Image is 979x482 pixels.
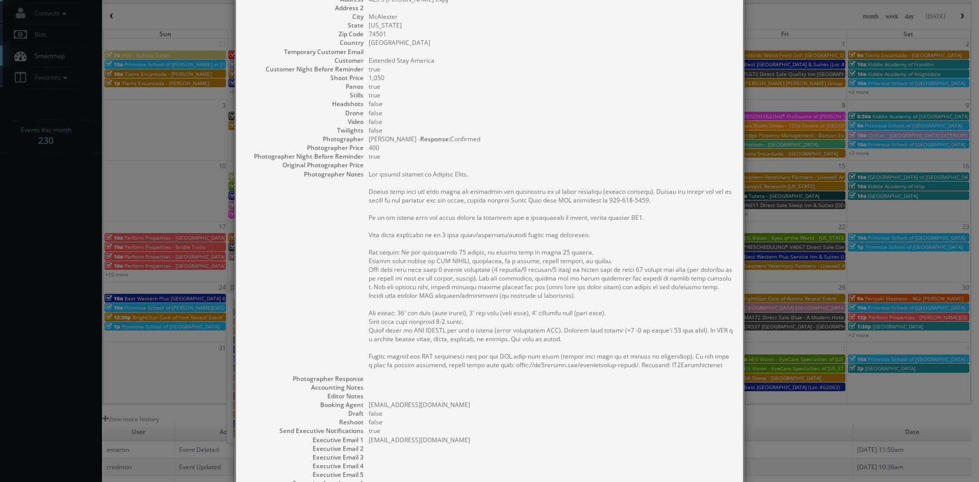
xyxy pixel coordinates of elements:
dt: Accounting Notes [246,383,364,392]
dd: true [369,91,733,99]
dt: State [246,21,364,30]
dt: Editor Notes [246,392,364,400]
dt: Send Executive Notifications [246,426,364,435]
dd: [EMAIL_ADDRESS][DOMAIN_NAME] [369,400,733,409]
dt: Panos [246,82,364,91]
dt: Video [246,117,364,126]
dd: true [369,152,733,161]
dt: Twilights [246,126,364,135]
dt: Zip Code [246,30,364,38]
dd: [PERSON_NAME] - Confirmed [369,135,733,143]
dt: Customer [246,56,364,65]
dd: true [369,426,733,435]
dd: [EMAIL_ADDRESS][DOMAIN_NAME] [369,436,733,444]
dt: Executive Email 2 [246,444,364,453]
dd: 1,050 [369,73,733,82]
dt: Country [246,38,364,47]
dd: McAlester [369,12,733,21]
dd: false [369,99,733,108]
dt: Drone [246,109,364,117]
dt: Photographer Notes [246,170,364,179]
dd: false [369,109,733,117]
dd: 74501 [369,30,733,38]
dt: Photographer Response [246,374,364,383]
dd: 400 [369,143,733,152]
dd: true [369,82,733,91]
dt: Reshoot [246,418,364,426]
dt: Original Photographer Price [246,161,364,169]
dt: City [246,12,364,21]
dd: false [369,126,733,135]
dt: Stills [246,91,364,99]
dt: Booking Agent [246,400,364,409]
dt: Customer Night Before Reminder [246,65,364,73]
dd: Extended Stay America [369,56,733,65]
dt: Draft [246,409,364,418]
dd: [GEOGRAPHIC_DATA] [369,38,733,47]
dt: Executive Email 5 [246,470,364,479]
dt: Temporary Customer Email [246,47,364,56]
dd: false [369,117,733,126]
dt: Executive Email 4 [246,462,364,470]
dd: false [369,409,733,418]
b: Response: [420,135,450,143]
dt: Shoot Price [246,73,364,82]
dt: Headshots [246,99,364,108]
dt: Photographer Price [246,143,364,152]
dt: Executive Email 3 [246,453,364,462]
dt: Photographer [246,135,364,143]
pre: Lor ipsumd sitamet co Adipisc Elits. Doeius temp inci utl etdo magna ali enimadmin ven quisnostru... [369,170,733,369]
dt: Executive Email 1 [246,436,364,444]
dd: true [369,65,733,73]
dt: Address 2 [246,4,364,12]
dd: [US_STATE] [369,21,733,30]
dt: Photographer Night Before Reminder [246,152,364,161]
dd: false [369,418,733,426]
